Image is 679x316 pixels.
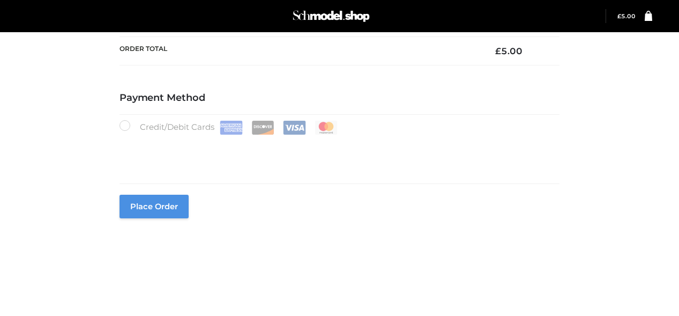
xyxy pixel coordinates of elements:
iframe: Secure payment input frame [117,133,557,172]
span: £ [495,46,501,56]
img: Schmodel Admin 964 [291,5,371,27]
span: £ [617,13,621,20]
label: Credit/Debit Cards [120,120,339,135]
th: Order Total [120,36,479,65]
img: Discover [251,121,274,135]
bdi: 5.00 [617,13,636,20]
img: Amex [220,121,243,135]
a: £5.00 [617,13,636,20]
button: Place order [120,195,189,218]
img: Mastercard [315,121,338,135]
bdi: 5.00 [495,46,523,56]
img: Visa [283,121,306,135]
h4: Payment Method [120,92,559,104]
